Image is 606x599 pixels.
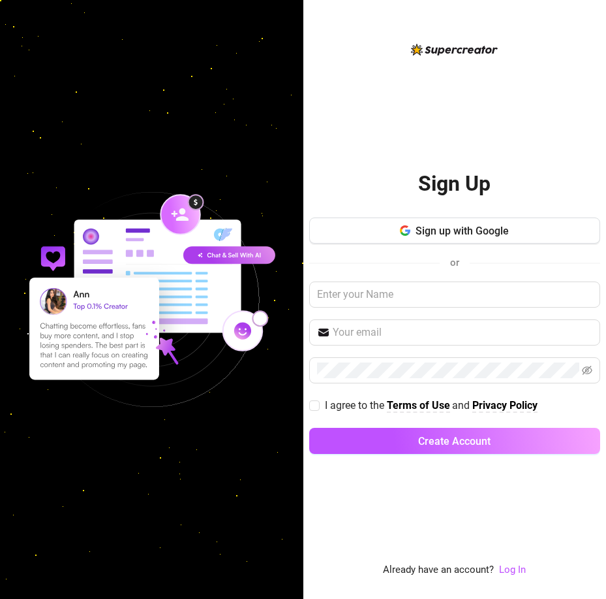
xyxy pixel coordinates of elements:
button: Sign up with Google [309,218,600,244]
button: Create Account [309,428,600,454]
strong: Terms of Use [387,399,450,412]
span: I agree to the [325,399,387,412]
input: Your email [333,325,592,340]
input: Enter your Name [309,282,600,308]
span: or [450,257,459,268]
span: Create Account [418,435,491,447]
a: Log In [499,562,526,578]
span: eye-invisible [582,365,592,376]
a: Terms of Use [387,399,450,413]
span: and [452,399,472,412]
a: Log In [499,564,526,575]
strong: Privacy Policy [472,399,538,412]
span: Already have an account? [383,562,494,578]
img: logo-BBDzfeDw.svg [411,44,498,56]
span: Sign up with Google [416,225,509,237]
h2: Sign Up [418,170,491,197]
a: Privacy Policy [472,399,538,413]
